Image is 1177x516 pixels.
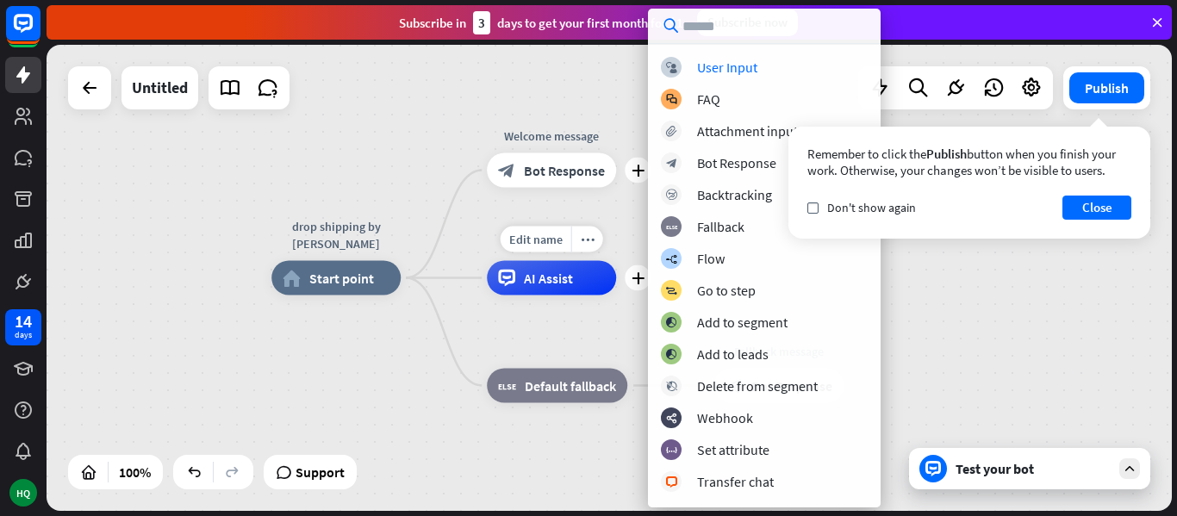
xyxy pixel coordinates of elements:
[666,158,677,169] i: block_bot_response
[697,90,720,108] div: FAQ
[665,476,678,488] i: block_livechat
[14,7,65,59] button: Open LiveChat chat widget
[666,190,677,201] i: block_backtracking
[666,413,677,424] i: webhooks
[5,309,41,345] a: 14 days
[473,11,490,34] div: 3
[697,154,776,171] div: Bot Response
[296,458,345,486] span: Support
[956,460,1111,477] div: Test your bot
[666,221,677,233] i: block_fallback
[697,186,772,203] div: Backtracking
[498,162,515,179] i: block_bot_response
[283,270,301,287] i: home_2
[666,62,677,73] i: block_user_input
[114,458,156,486] div: 100%
[697,441,769,458] div: Set attribute
[132,66,188,109] div: Untitled
[697,250,725,267] div: Flow
[697,377,818,395] div: Delete from segment
[258,218,414,252] div: drop shipping by [PERSON_NAME]
[509,232,563,247] span: Edit name
[632,272,645,284] i: plus
[474,127,629,145] div: Welcome message
[697,473,774,490] div: Transfer chat
[697,282,756,299] div: Go to step
[524,162,605,179] span: Bot Response
[665,253,677,264] i: builder_tree
[581,233,595,246] i: more_horiz
[697,218,744,235] div: Fallback
[309,270,374,287] span: Start point
[15,314,32,329] div: 14
[15,329,32,341] div: days
[697,59,757,76] div: User Input
[524,270,573,287] span: AI Assist
[666,126,677,137] i: block_attachment
[665,349,677,360] i: block_add_to_segment
[9,479,37,507] div: HQ
[632,165,645,177] i: plus
[399,11,683,34] div: Subscribe in days to get your first month for $1
[1069,72,1144,103] button: Publish
[827,200,916,215] span: Don't show again
[926,146,967,162] span: Publish
[666,445,677,456] i: block_set_attribute
[1062,196,1131,220] button: Close
[666,381,677,392] i: block_delete_from_segment
[665,285,677,296] i: block_goto
[697,314,788,331] div: Add to segment
[498,377,516,395] i: block_fallback
[666,94,677,105] i: block_faq
[807,146,1131,178] div: Remember to click the button when you finish your work. Otherwise, your changes won’t be visible ...
[697,345,769,363] div: Add to leads
[697,409,753,426] div: Webhook
[665,317,677,328] i: block_add_to_segment
[525,377,616,395] span: Default fallback
[697,122,798,140] div: Attachment input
